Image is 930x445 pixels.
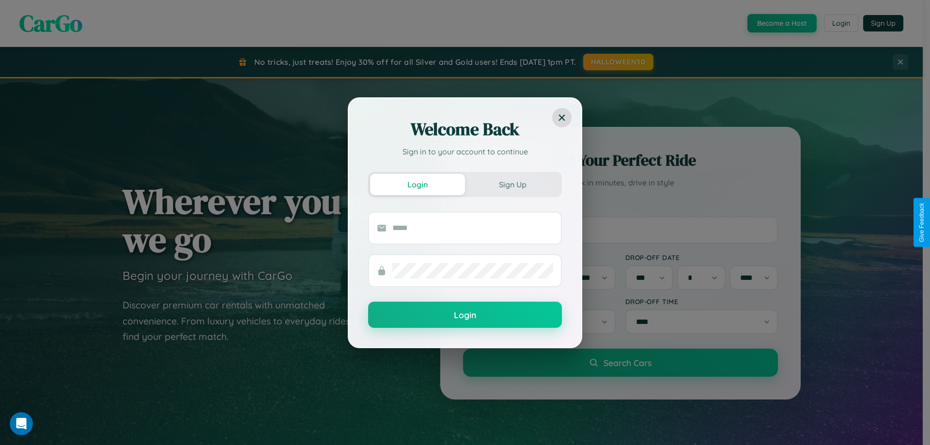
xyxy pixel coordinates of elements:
[10,412,33,435] iframe: Intercom live chat
[368,146,562,157] p: Sign in to your account to continue
[918,203,925,242] div: Give Feedback
[370,174,465,195] button: Login
[465,174,560,195] button: Sign Up
[368,118,562,141] h2: Welcome Back
[368,302,562,328] button: Login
